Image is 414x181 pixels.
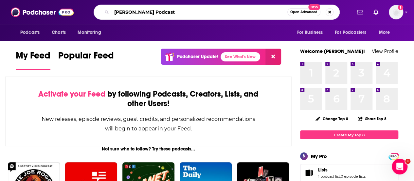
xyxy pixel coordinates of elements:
[374,26,398,39] button: open menu
[392,159,407,174] iframe: Intercom live chat
[73,26,109,39] button: open menu
[389,5,403,19] button: Show profile menu
[335,28,366,37] span: For Podcasters
[177,54,218,59] p: Podchaser Update!
[372,48,398,54] a: View Profile
[318,167,328,173] span: Lists
[302,168,315,177] a: Lists
[300,48,365,54] a: Welcome [PERSON_NAME]!
[389,153,397,158] a: PRO
[371,7,381,18] a: Show notifications dropdown
[389,5,403,19] img: User Profile
[297,28,323,37] span: For Business
[290,11,317,14] span: Open Advanced
[354,7,366,18] a: Show notifications dropdown
[94,5,340,20] div: Search podcasts, credits, & more...
[292,26,331,39] button: open menu
[221,52,260,61] a: See What's New
[300,130,398,139] a: Create My Top 8
[78,28,101,37] span: Monitoring
[287,8,320,16] button: Open AdvancedNew
[405,159,410,164] span: 1
[398,5,403,10] svg: Add a profile image
[38,114,259,133] div: New releases, episode reviews, guest credits, and personalized recommendations will begin to appe...
[312,115,352,123] button: Change Top 8
[38,89,105,99] span: Activate your Feed
[311,153,327,159] div: My Pro
[47,26,70,39] a: Charts
[340,174,341,179] span: ,
[38,89,259,108] div: by following Podcasts, Creators, Lists, and other Users!
[112,7,287,17] input: Search podcasts, credits, & more...
[58,50,114,70] a: Popular Feed
[341,174,366,179] a: 0 episode lists
[357,112,387,125] button: Share Top 8
[20,28,40,37] span: Podcasts
[389,5,403,19] span: Logged in as LBraverman
[318,174,340,179] a: 1 podcast list
[379,28,390,37] span: More
[11,6,74,18] img: Podchaser - Follow, Share and Rate Podcasts
[318,167,366,173] a: Lists
[52,28,66,37] span: Charts
[16,50,50,65] span: My Feed
[16,26,48,39] button: open menu
[16,50,50,70] a: My Feed
[331,26,376,39] button: open menu
[5,146,292,152] div: Not sure who to follow? Try these podcasts...
[58,50,114,65] span: Popular Feed
[308,4,320,10] span: New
